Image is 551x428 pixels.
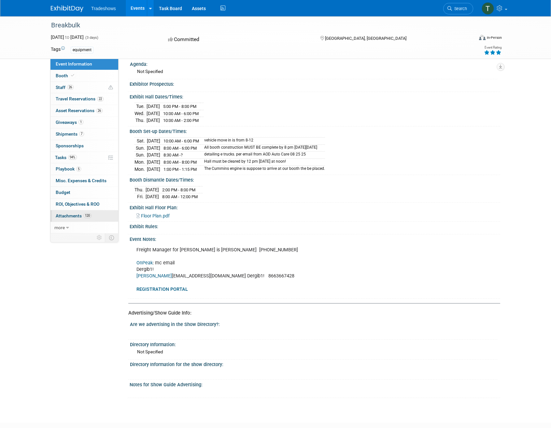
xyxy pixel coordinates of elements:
[91,6,116,11] span: Tradeshows
[130,222,500,230] div: Exhibit Rules:
[200,138,325,145] td: vehicle move in is from 8-12
[435,34,502,44] div: Event Format
[147,103,160,110] td: [DATE]
[56,120,83,125] span: Giveaways
[130,126,500,135] div: Booth Set-up Dates/Times:
[51,6,83,12] img: ExhibitDay
[200,158,325,166] td: Hall must be cleared by 12 pm [DATE] at noon!
[147,158,160,166] td: [DATE]
[163,104,196,109] span: 5:00 PM - 8:00 PM
[130,79,500,87] div: Exhibitor Prospectus:
[136,287,188,292] a: REGISTRATION PORTAL
[130,380,500,388] div: Notes for Show Guide Advertising:
[130,360,497,368] div: Directory Information for the show directory:
[136,260,153,266] a: OnPeak
[487,35,502,40] div: In-Person
[56,131,84,137] span: Shipments
[94,233,105,242] td: Personalize Event Tab Strip
[56,190,70,195] span: Budget
[147,110,160,117] td: [DATE]
[443,3,473,14] a: Search
[50,105,118,116] a: Asset Reservations26
[325,36,406,41] span: [GEOGRAPHIC_DATA], [GEOGRAPHIC_DATA]
[147,152,160,159] td: [DATE]
[128,310,495,317] div: Advertising/Show Guide Info:
[163,139,199,143] span: 10:00 AM - 6:00 PM
[56,108,103,113] span: Asset Reservations
[163,111,199,116] span: 10:00 AM - 6:00 PM
[163,118,199,123] span: 10:00 AM - 2:00 PM
[136,213,170,218] a: Floor Plan.pdf
[166,34,310,45] div: Committed
[54,225,65,230] span: more
[56,143,84,148] span: Sponsorships
[181,153,183,157] span: ?
[78,120,83,125] span: 1
[130,203,500,211] div: Exhibit Hall Floor Plan:
[105,233,119,242] td: Toggle Event Tabs
[50,175,118,186] a: Misc. Expenses & Credits
[147,138,160,145] td: [DATE]
[163,167,197,172] span: 1:00 PM - 1:15 PM
[200,166,325,172] td: The Cummins engine is suppose to arrive at our booth the be placed.
[50,58,118,70] a: Event Information
[200,152,325,159] td: detailing e trucks. per email from AOD Auto Care 08 25 25
[130,59,497,67] div: Agenda:
[50,128,118,140] a: Shipments7
[162,194,198,199] span: 8:00 AM - 12:00 PM
[79,131,84,136] span: 7
[147,117,160,124] td: [DATE]
[134,138,147,145] td: Sat.
[56,201,99,207] span: ROI, Objectives & ROO
[137,68,495,75] div: Not Specified
[50,70,118,81] a: Booth
[50,140,118,152] a: Sponsorships
[50,93,118,105] a: Travel Reservations22
[68,155,77,160] span: 94%
[108,85,113,91] span: Potential Scheduling Conflict -- at least one attendee is tagged in another overlapping event.
[130,319,497,328] div: Are we advertising in the Show Directory?:
[147,166,160,172] td: [DATE]
[482,2,494,15] img: Tyler Wright
[56,213,92,218] span: Attachments
[146,193,159,200] td: [DATE]
[147,144,160,152] td: [DATE]
[51,46,65,53] td: Tags
[134,110,147,117] td: Wed.
[130,92,500,100] div: Exhibit Hall Dates/Times:
[134,166,147,172] td: Mon.
[130,175,500,183] div: Booth Dismantle Dates/Times:
[452,6,467,11] span: Search
[50,163,118,175] a: Playbook5
[67,85,74,90] span: 26
[134,152,147,159] td: Sun.
[64,35,70,40] span: to
[163,153,183,157] span: 8:30 AM -
[200,144,325,152] td: All booth construction MUST BE complete by 8 pm [DATE][DATE]
[50,187,118,198] a: Budget
[141,213,170,218] span: Floor Plan.pdf
[49,20,463,31] div: Breakbulk
[50,117,118,128] a: Giveaways1
[85,36,98,40] span: (3 days)
[137,349,495,355] div: Not Specified
[55,155,77,160] span: Tasks
[56,166,81,171] span: Playbook
[130,234,500,243] div: Event Notes:
[134,158,147,166] td: Mon.
[163,160,197,165] span: 8:00 AM - 8:00 PM
[146,186,159,193] td: [DATE]
[56,73,76,78] span: Booth
[479,35,486,40] img: Format-Inperson.png
[97,96,104,101] span: 22
[71,74,74,77] i: Booth reservation complete
[484,46,502,49] div: Event Rating
[134,103,147,110] td: Tue.
[56,85,74,90] span: Staff
[56,178,106,183] span: Misc. Expenses & Credits
[50,82,118,93] a: Staff26
[134,144,147,152] td: Sun.
[83,213,92,218] span: 120
[134,193,146,200] td: Fri.
[134,117,147,124] td: Thu.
